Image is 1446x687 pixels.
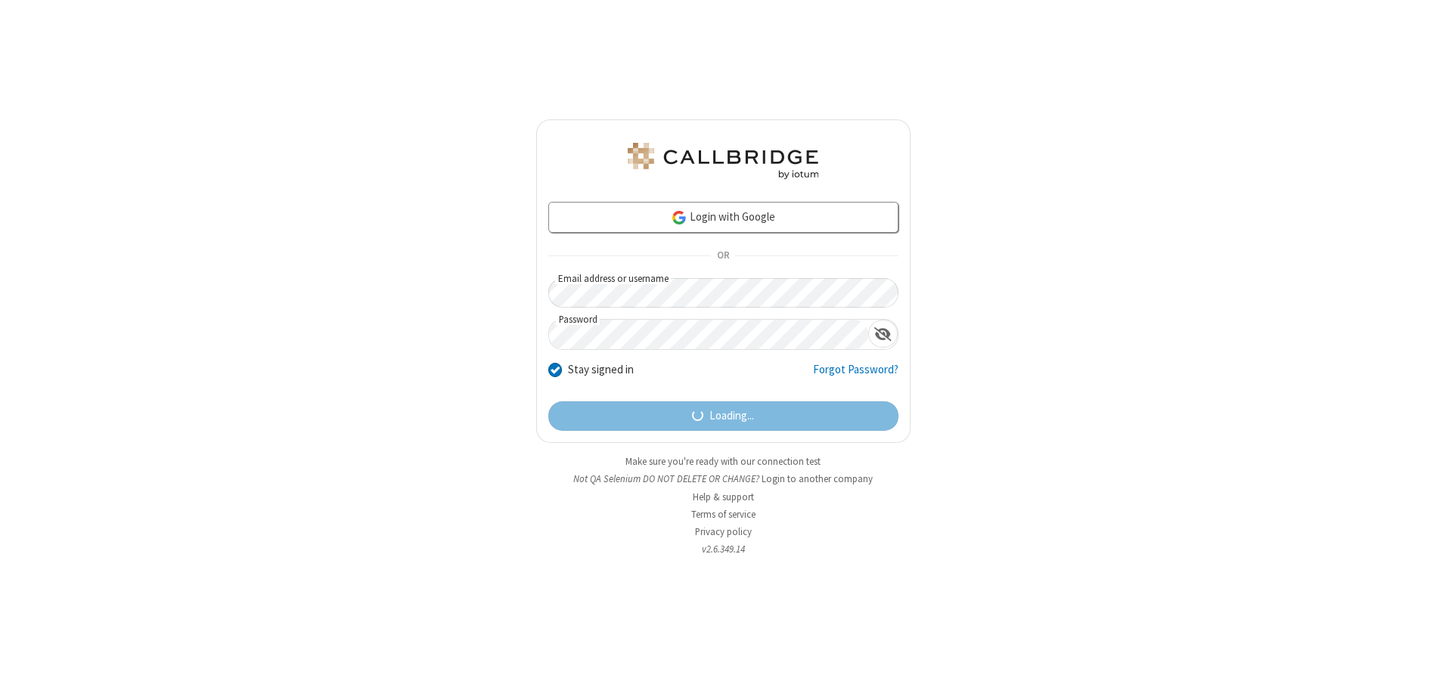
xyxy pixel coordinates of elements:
a: Forgot Password? [813,361,898,390]
img: QA Selenium DO NOT DELETE OR CHANGE [625,143,821,179]
li: Not QA Selenium DO NOT DELETE OR CHANGE? [536,472,911,486]
span: Loading... [709,407,754,425]
span: OR [711,245,735,266]
li: v2.6.349.14 [536,542,911,556]
label: Stay signed in [568,361,634,379]
a: Login with Google [548,202,898,232]
div: Show password [868,320,898,348]
input: Email address or username [548,278,898,308]
a: Make sure you're ready with our connection test [625,455,821,468]
input: Password [549,320,868,349]
a: Help & support [693,490,754,503]
a: Privacy policy [695,525,752,538]
img: google-icon.png [671,209,687,226]
a: Terms of service [691,508,756,521]
button: Loading... [548,401,898,432]
button: Login to another company [762,472,873,486]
